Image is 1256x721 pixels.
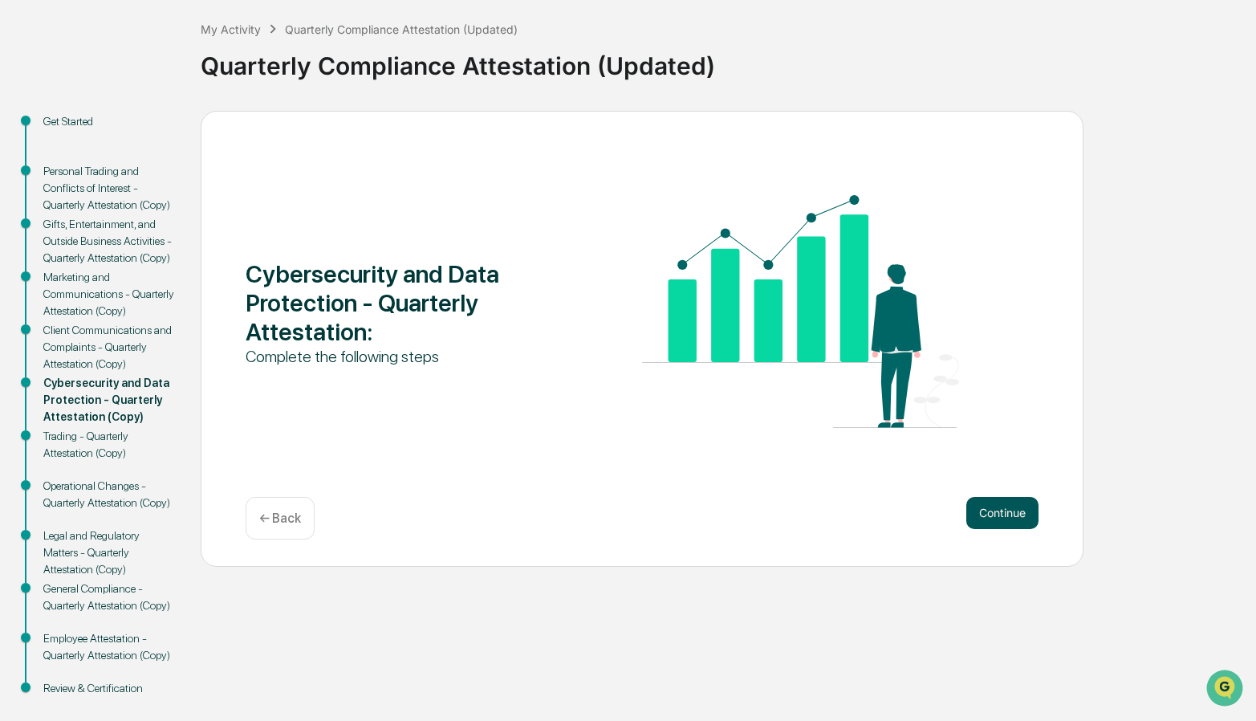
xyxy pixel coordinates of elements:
p: ← Back [259,511,301,526]
button: Start new chat [273,128,292,147]
div: Quarterly Compliance Attestation (Updated) [201,39,1248,80]
div: Legal and Regulatory Matters - Quarterly Attestation (Copy) [43,528,175,578]
a: Powered byPylon [113,271,194,284]
iframe: Open customer support [1205,668,1248,711]
div: Complete the following steps [246,346,563,367]
span: Pylon [160,272,194,284]
img: 1746055101610-c473b297-6a78-478c-a979-82029cc54cd1 [16,123,45,152]
div: Get Started [43,113,175,130]
span: Attestations [132,202,199,218]
span: Data Lookup [32,233,101,249]
p: How can we help? [16,34,292,59]
div: Client Communications and Complaints - Quarterly Attestation (Copy) [43,322,175,373]
div: My Activity [201,22,261,36]
div: General Compliance - Quarterly Attestation (Copy) [43,580,175,614]
div: Start new chat [55,123,263,139]
a: 🗄️Attestations [110,196,205,225]
div: 🔎 [16,234,29,247]
div: Personal Trading and Conflicts of Interest - Quarterly Attestation (Copy) [43,163,175,214]
div: Marketing and Communications - Quarterly Attestation (Copy) [43,269,175,320]
div: Operational Changes - Quarterly Attestation (Copy) [43,478,175,511]
div: Trading - Quarterly Attestation (Copy) [43,428,175,462]
div: Cybersecurity and Data Protection - Quarterly Attestation (Copy) [43,375,175,426]
div: Quarterly Compliance Attestation (Updated) [285,22,518,36]
div: Review & Certification [43,680,175,697]
div: 🗄️ [116,204,129,217]
span: Preclearance [32,202,104,218]
img: Cybersecurity and Data Protection - Quarterly Attestation [642,195,959,428]
a: 🔎Data Lookup [10,226,108,255]
div: Cybersecurity and Data Protection - Quarterly Attestation : [246,259,563,346]
button: Continue [966,497,1039,529]
div: We're available if you need us! [55,139,203,152]
div: 🖐️ [16,204,29,217]
div: Employee Attestation - Quarterly Attestation (Copy) [43,630,175,664]
a: 🖐️Preclearance [10,196,110,225]
div: Gifts, Entertainment, and Outside Business Activities - Quarterly Attestation (Copy) [43,216,175,267]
